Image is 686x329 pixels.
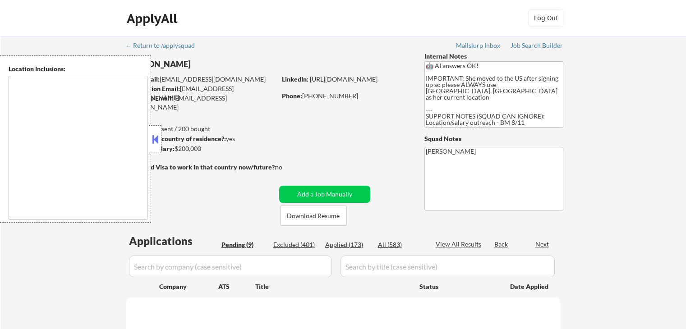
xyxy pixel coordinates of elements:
[510,282,550,291] div: Date Applied
[456,42,501,49] div: Mailslurp Inbox
[436,240,484,249] div: View All Results
[125,42,203,51] a: ← Return to /applysquad
[127,11,180,26] div: ApplyAll
[9,64,147,73] div: Location Inclusions:
[419,278,497,294] div: Status
[125,42,203,49] div: ← Return to /applysquad
[325,240,370,249] div: Applied (173)
[129,256,332,277] input: Search by company (case sensitive)
[126,59,312,70] div: [PERSON_NAME]
[129,236,218,247] div: Applications
[126,135,226,142] strong: Can work in country of residence?:
[126,94,276,111] div: [EMAIL_ADDRESS][DOMAIN_NAME]
[218,282,255,291] div: ATS
[511,42,563,49] div: Job Search Builder
[127,84,276,102] div: [EMAIL_ADDRESS][DOMAIN_NAME]
[279,186,370,203] button: Add a Job Manually
[424,52,563,61] div: Internal Notes
[280,206,347,226] button: Download Resume
[275,163,301,172] div: no
[341,256,555,277] input: Search by title (case sensitive)
[494,240,509,249] div: Back
[310,75,378,83] a: [URL][DOMAIN_NAME]
[528,9,564,27] button: Log Out
[378,240,423,249] div: All (583)
[273,240,318,249] div: Excluded (401)
[255,282,411,291] div: Title
[282,91,410,101] div: [PHONE_NUMBER]
[456,42,501,51] a: Mailslurp Inbox
[221,240,267,249] div: Pending (9)
[126,144,276,153] div: $200,000
[282,75,308,83] strong: LinkedIn:
[535,240,550,249] div: Next
[126,124,276,133] div: 173 sent / 200 bought
[424,134,563,143] div: Squad Notes
[126,134,273,143] div: yes
[282,92,302,100] strong: Phone:
[127,75,276,84] div: [EMAIL_ADDRESS][DOMAIN_NAME]
[126,163,276,171] strong: Will need Visa to work in that country now/future?:
[159,282,218,291] div: Company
